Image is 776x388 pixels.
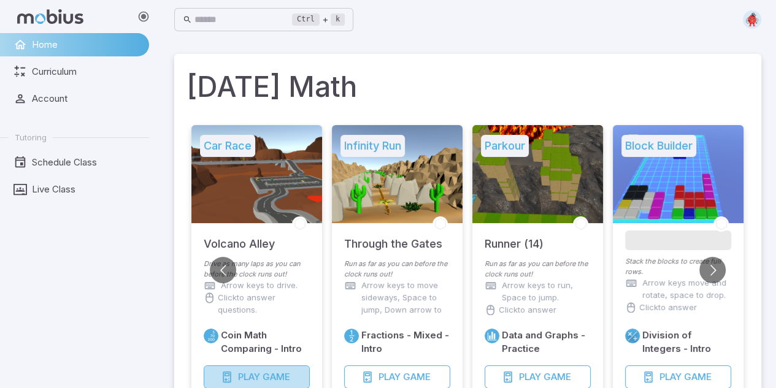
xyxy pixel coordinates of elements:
[485,259,591,280] p: Run as far as you can before the clock runs out!
[263,370,290,384] span: Game
[659,370,682,384] span: Play
[519,370,541,384] span: Play
[743,10,761,29] img: circle.svg
[204,329,218,343] a: Place Value
[204,259,310,280] p: Drive as many laps as you can before the clock runs out!
[221,280,298,292] p: Arrow keys to drive.
[200,135,255,157] h5: Car Race
[485,223,544,253] h5: Runner (14)
[344,223,442,253] h5: Through the Gates
[32,38,140,51] span: Home
[344,259,450,280] p: Run as far as you can before the clock runs out!
[499,304,591,329] p: Click to answer questions.
[210,257,236,283] button: Go to previous slide
[621,135,696,157] h5: Block Builder
[292,12,345,27] div: +
[32,183,140,196] span: Live Class
[340,135,405,157] h5: Infinity Run
[699,257,726,283] button: Go to next slide
[625,256,731,277] p: Stack the blocks to create full rows.
[403,370,431,384] span: Game
[32,156,140,169] span: Schedule Class
[218,292,310,316] p: Click to answer questions.
[544,370,571,384] span: Game
[625,329,640,343] a: Multiply/Divide
[15,132,47,143] span: Tutoring
[361,329,450,356] h6: Fractions - Mixed - Intro
[378,370,401,384] span: Play
[186,66,749,108] h1: [DATE] Math
[502,280,591,304] p: Arrow keys to run, Space to jump.
[32,65,140,78] span: Curriculum
[331,13,345,26] kbd: k
[292,13,320,26] kbd: Ctrl
[221,329,310,356] h6: Coin Math Comparing - Intro
[485,329,499,343] a: Data/Graphing
[32,92,140,105] span: Account
[344,329,359,343] a: Fractions/Decimals
[642,329,731,356] h6: Division of Integers - Intro
[502,329,591,356] h6: Data and Graphs - Practice
[642,277,731,302] p: Arrow keys move and rotate, space to drop.
[684,370,712,384] span: Game
[639,302,731,326] p: Click to answer questions.
[361,280,450,329] p: Arrow keys to move sideways, Space to jump, Down arrow to duck and roll.
[481,135,529,157] h5: Parkour
[204,223,275,253] h5: Volcano Alley
[238,370,260,384] span: Play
